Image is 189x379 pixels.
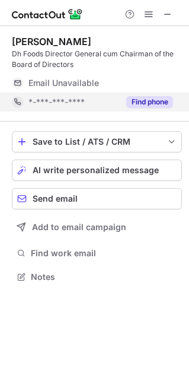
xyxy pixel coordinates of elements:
[12,188,182,209] button: Send email
[33,165,159,175] span: AI write personalized message
[32,222,126,232] span: Add to email campaign
[12,160,182,181] button: AI write personalized message
[28,78,99,88] span: Email Unavailable
[12,36,91,47] div: [PERSON_NAME]
[12,216,182,238] button: Add to email campaign
[12,245,182,262] button: Find work email
[12,7,83,21] img: ContactOut v5.3.10
[12,49,182,70] div: Dh Foods Director General cum Chairman of the Board of Directors
[31,248,177,259] span: Find work email
[126,96,173,108] button: Reveal Button
[31,272,177,282] span: Notes
[33,137,161,146] div: Save to List / ATS / CRM
[12,131,182,152] button: save-profile-one-click
[33,194,78,203] span: Send email
[12,269,182,285] button: Notes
